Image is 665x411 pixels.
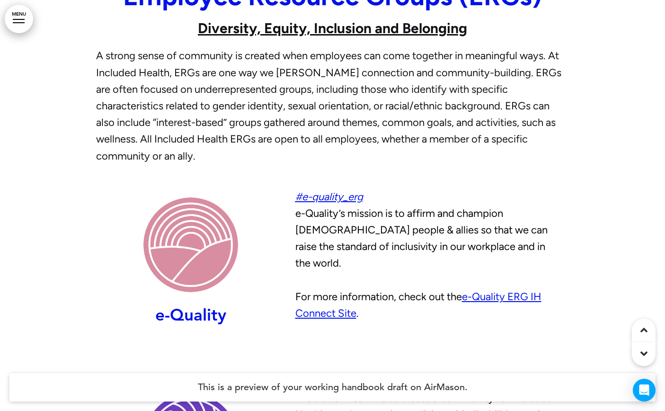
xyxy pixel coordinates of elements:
[5,5,33,33] a: MENU
[633,379,656,402] div: Open Intercom Messenger
[9,373,656,402] h4: This is a preview of your working handbook draft on AirMason.
[198,19,467,37] a: Diversity, Equity, Inclusion and Belonging
[295,188,559,322] p: e-Quality’s mission is to affirm and champion [DEMOGRAPHIC_DATA] people & allies so that we can r...
[295,190,363,203] a: #e-quality_erg
[155,304,226,325] span: e-Quality
[96,49,561,162] span: A strong sense of community is created when employees can come together in meaningful ways. At In...
[143,197,238,292] img: 1727385900601-ERG_Icons_eQuality_Badge_Reverse_v1-01.png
